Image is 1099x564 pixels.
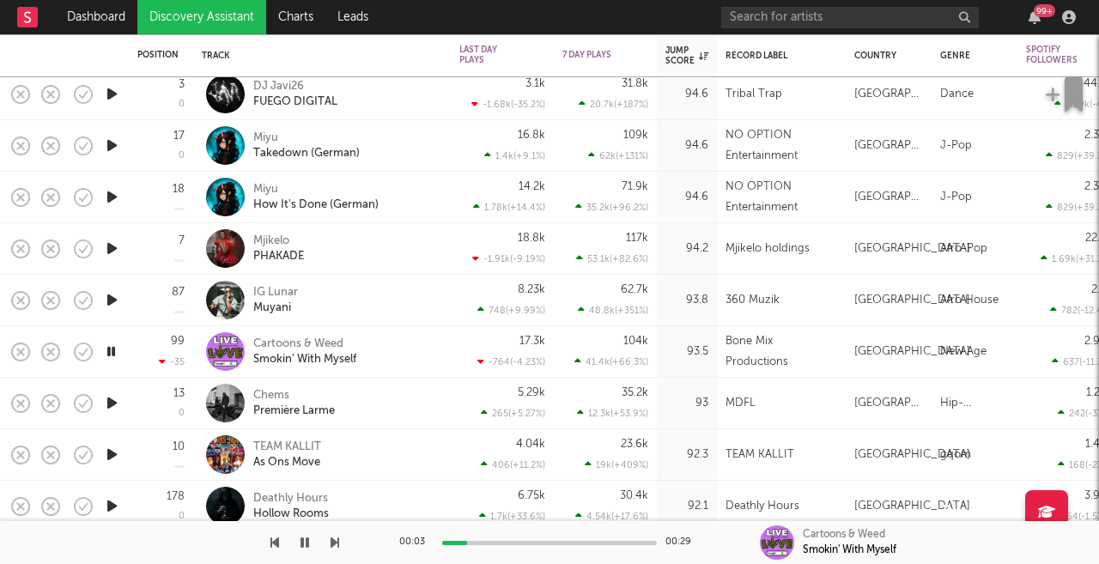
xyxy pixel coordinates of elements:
div: Takedown (German) [253,146,360,161]
div: 62k ( +131 % ) [588,150,648,161]
div: -764 ( -4.23 % ) [477,356,545,367]
div: Deathly Hours [253,491,329,506]
div: 87 [172,287,185,298]
div: 0 [179,151,185,161]
div: 12.3k ( +53.9 % ) [577,408,648,419]
div: MDFL [726,393,756,414]
div: 20.7k ( +187 % ) [579,99,648,110]
div: 16.8k [518,130,545,141]
div: PHAKADE [253,249,304,264]
input: Search for artists [721,7,979,28]
a: Deathly HoursHollow Rooms [253,491,329,522]
div: Record Label [726,51,829,61]
div: As Ons Move [253,455,321,470]
div: -1.91k ( -9.19 % ) [472,253,545,264]
a: DJ Javi26FUEGO DIGITAL [253,79,337,110]
div: 30.4k [620,490,648,501]
div: Hollow Rooms [253,506,329,522]
div: 8.23k [518,284,545,295]
div: Smokin' With Myself [803,543,896,558]
button: 99+ [1029,10,1041,24]
div: 53.1k ( +82.6 % ) [576,253,648,264]
div: 6.75k [518,490,545,501]
a: MiyuTakedown (German) [253,130,360,161]
div: 71.9k [622,181,648,192]
div: 99 [171,336,185,347]
div: 31.8k [622,78,648,89]
a: Cartoons & WeedSmokin' With Myself [253,337,356,367]
div: 0 [179,100,185,109]
a: IG LunarMuyani [253,285,298,316]
div: Bone Mix Productions [726,331,837,373]
div: 4.04k [516,439,545,450]
div: 99 + [1034,4,1055,17]
div: [GEOGRAPHIC_DATA] [854,290,970,311]
div: 48.8k ( +351 % ) [578,305,648,316]
div: 109k [623,130,648,141]
div: Mjikelo holdings [726,239,810,259]
div: 62.7k [621,284,648,295]
div: Track [202,51,434,61]
div: 0 [179,409,185,418]
div: TEAM KALLIT [253,440,321,455]
div: 93.5 [665,342,708,362]
div: Deathly Hours [726,496,799,517]
div: gqom [940,445,971,465]
div: 14.2k [519,181,545,192]
div: 93.8 [665,290,708,311]
div: Cartoons & Weed [803,527,885,543]
div: Spotify Followers [1026,45,1086,65]
div: 360 Muzik [726,290,780,311]
a: ChemsPremière Larme [253,388,335,419]
div: 1.7k ( +33.6 % ) [479,511,545,522]
div: TEAM KALLIT [726,445,794,465]
div: [GEOGRAPHIC_DATA] [854,496,970,517]
div: 7 [179,235,185,246]
div: Muyani [253,300,298,316]
div: [GEOGRAPHIC_DATA] [854,239,970,259]
div: Smokin' With Myself [253,352,356,367]
div: 18.8k [518,233,545,244]
div: 94.2 [665,239,708,259]
a: TEAM KALLITAs Ons Move [253,440,321,470]
div: 00:29 [665,532,700,553]
div: [GEOGRAPHIC_DATA] [854,342,970,362]
div: New Age [940,342,987,362]
div: 35.2k ( +96.2 % ) [575,202,648,213]
div: NO OPTION Entertainment [726,125,837,167]
div: 10 [173,441,185,452]
div: 93 [665,393,708,414]
div: 748 ( +9.99 % ) [477,305,545,316]
div: 104k [623,336,648,347]
div: 19k ( +409 % ) [585,459,648,470]
div: 23.6k [621,439,648,450]
div: 1.78k ( +14.4 % ) [473,202,545,213]
div: -35 [159,356,185,367]
div: 5.29k [518,387,545,398]
div: 7 Day Plays [562,50,622,60]
div: Last Day Plays [459,45,519,65]
div: 265 ( +5.27 % ) [481,408,545,419]
div: 35.2k [622,387,648,398]
div: [GEOGRAPHIC_DATA] [854,393,923,414]
div: 1.4k ( +9.1 % ) [484,150,545,161]
div: 117k [626,233,648,244]
div: -1.68k ( -35.2 % ) [471,99,545,110]
div: 94.6 [665,84,708,105]
div: [GEOGRAPHIC_DATA] [854,187,923,208]
div: 3 [179,79,185,90]
div: FUEGO DIGITAL [253,94,337,110]
div: 3.1k [525,78,545,89]
div: Chems [253,388,335,403]
div: 406 ( +11.2 % ) [481,459,545,470]
div: 178 [167,491,185,502]
div: 94.6 [665,136,708,156]
div: [GEOGRAPHIC_DATA] [854,84,923,105]
div: [GEOGRAPHIC_DATA] [854,136,923,156]
div: NO OPTION Entertainment [726,177,837,218]
div: 0 [179,512,185,521]
div: Country [854,51,914,61]
div: Dance [940,84,974,105]
a: MiyuHow It's Done (German) [253,182,379,213]
div: 4.54k ( +17.6 % ) [575,511,648,522]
